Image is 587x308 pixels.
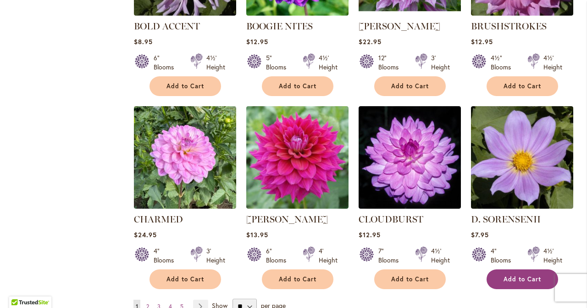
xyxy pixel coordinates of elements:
span: Add to Cart [166,275,204,283]
span: Add to Cart [166,82,204,90]
a: D. SORENSENII [471,214,541,225]
a: Cloudburst [359,202,461,211]
a: Brandon Michael [359,9,461,17]
button: Add to Cart [487,269,558,289]
a: D. SORENSENII [471,202,573,211]
a: CLOUDBURST [359,214,423,225]
a: BOLD ACCENT [134,9,236,17]
div: 6" Blooms [266,246,292,265]
div: 5" Blooms [266,53,292,72]
span: $12.95 [359,230,381,239]
span: $13.95 [246,230,268,239]
a: [PERSON_NAME] [359,21,440,32]
div: 3' Height [206,246,225,265]
span: $12.95 [471,37,493,46]
span: Add to Cart [504,82,541,90]
div: 3' Height [431,53,450,72]
span: $22.95 [359,37,382,46]
a: CHARMED [134,214,183,225]
img: Cloudburst [359,106,461,209]
span: $8.95 [134,37,153,46]
img: CHARMED [134,106,236,209]
button: Add to Cart [262,76,333,96]
div: 6" Blooms [154,53,179,72]
a: BRUSHSTROKES [471,9,573,17]
iframe: Launch Accessibility Center [7,275,33,301]
div: 4½' Height [431,246,450,265]
img: D. SORENSENII [471,106,573,209]
div: 4" Blooms [491,246,516,265]
div: 4½' Height [319,53,338,72]
a: [PERSON_NAME] [246,214,328,225]
span: Add to Cart [279,275,316,283]
span: $7.95 [471,230,489,239]
div: 4½' Height [543,246,562,265]
div: 4½" Blooms [491,53,516,72]
img: CHLOE JANAE [246,106,349,209]
button: Add to Cart [374,269,446,289]
button: Add to Cart [150,76,221,96]
button: Add to Cart [262,269,333,289]
button: Add to Cart [374,76,446,96]
a: BOOGIE NITES [246,21,313,32]
span: $12.95 [246,37,268,46]
button: Add to Cart [487,76,558,96]
div: 12" Blooms [378,53,404,72]
a: CHLOE JANAE [246,202,349,211]
a: CHARMED [134,202,236,211]
span: Add to Cart [391,82,429,90]
a: BOLD ACCENT [134,21,200,32]
a: BRUSHSTROKES [471,21,547,32]
div: 4' Height [319,246,338,265]
span: Add to Cart [391,275,429,283]
span: Add to Cart [504,275,541,283]
span: $24.95 [134,230,157,239]
button: Add to Cart [150,269,221,289]
div: 4½' Height [206,53,225,72]
div: 4" Blooms [154,246,179,265]
a: BOOGIE NITES [246,9,349,17]
div: 7" Blooms [378,246,404,265]
span: Add to Cart [279,82,316,90]
div: 4½' Height [543,53,562,72]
